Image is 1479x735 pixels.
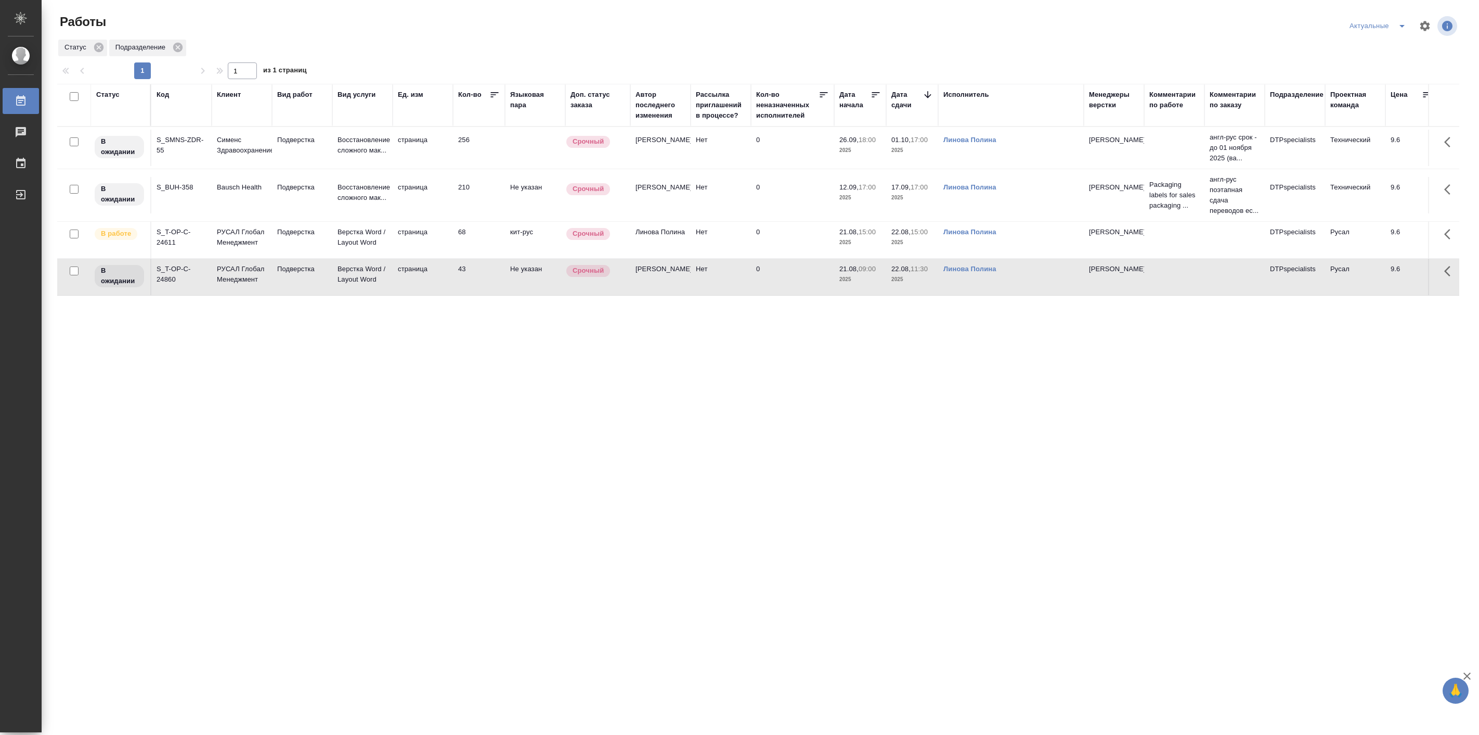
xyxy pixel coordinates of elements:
[217,227,267,248] p: РУСАЛ Глобал Менеджмент
[751,259,834,295] td: 0
[573,184,604,194] p: Срочный
[101,229,131,239] p: В работе
[573,229,604,239] p: Срочный
[1270,90,1324,100] div: Подразделение
[859,228,876,236] p: 15:00
[839,136,859,144] p: 26.09,
[1443,678,1469,704] button: 🙏
[839,265,859,273] p: 21.08,
[157,90,169,100] div: Код
[505,222,565,258] td: кит-рус
[453,259,505,295] td: 43
[1265,222,1325,258] td: DTPspecialists
[1149,90,1199,110] div: Комментарии по работе
[911,228,928,236] p: 15:00
[1438,130,1463,155] button: Здесь прячутся важные кнопки
[691,177,751,213] td: Нет
[891,136,911,144] p: 01.10,
[510,90,560,110] div: Языковая пара
[630,177,691,213] td: [PERSON_NAME]
[453,222,505,258] td: 68
[630,222,691,258] td: Линова Полина
[1210,132,1260,163] p: англ-рус срок - до 01 ноября 2025 (ва...
[570,90,625,110] div: Доп. статус заказа
[1265,177,1325,213] td: DTPspecialists
[691,259,751,295] td: Нет
[157,135,206,156] div: S_SMNS-ZDR-55
[157,182,206,193] div: S_BUH-358
[1325,130,1385,166] td: Технический
[635,90,685,121] div: Автор последнего изменения
[453,177,505,213] td: 210
[338,227,387,248] p: Верстка Word / Layout Word
[1089,227,1139,237] p: [PERSON_NAME]
[1210,174,1260,216] p: англ-рус поэтапная сдача переводов ес...
[839,90,871,110] div: Дата начала
[157,264,206,285] div: S_T-OP-C-24860
[1325,222,1385,258] td: Русал
[1325,259,1385,295] td: Русал
[891,145,933,156] p: 2025
[891,237,933,248] p: 2025
[1385,130,1437,166] td: 9.6
[393,259,453,295] td: страница
[1265,259,1325,295] td: DTPspecialists
[859,183,876,191] p: 17:00
[943,136,996,144] a: Линова Полина
[217,264,267,285] p: РУСАЛ Глобал Менеджмент
[338,264,387,285] p: Верстка Word / Layout Word
[1385,222,1437,258] td: 9.6
[1210,90,1260,110] div: Комментарии по заказу
[277,227,327,237] p: Подверстка
[1437,16,1459,36] span: Посмотреть информацию
[891,274,933,285] p: 2025
[1330,90,1380,110] div: Проектная команда
[277,264,327,274] p: Подверстка
[338,90,376,100] div: Вид услуги
[911,183,928,191] p: 17:00
[911,136,928,144] p: 17:00
[839,237,881,248] p: 2025
[1089,135,1139,145] p: [PERSON_NAME]
[393,177,453,213] td: страница
[277,135,327,145] p: Подверстка
[101,184,138,205] p: В ожидании
[157,227,206,248] div: S_T-OP-C-24611
[393,222,453,258] td: страница
[398,90,423,100] div: Ед. изм
[1438,177,1463,202] button: Здесь прячутся важные кнопки
[751,222,834,258] td: 0
[1089,90,1139,110] div: Менеджеры верстки
[1385,259,1437,295] td: 9.6
[64,42,90,53] p: Статус
[891,228,911,236] p: 22.08,
[505,259,565,295] td: Не указан
[115,42,169,53] p: Подразделение
[751,177,834,213] td: 0
[1447,680,1464,702] span: 🙏
[1385,177,1437,213] td: 9.6
[839,228,859,236] p: 21.08,
[263,64,307,79] span: из 1 страниц
[839,145,881,156] p: 2025
[101,136,138,157] p: В ожидании
[943,90,989,100] div: Исполнитель
[573,265,604,276] p: Срочный
[891,183,911,191] p: 17.09,
[338,182,387,203] p: Восстановление сложного мак...
[94,264,145,288] div: Исполнитель назначен, приступать к работе пока рано
[859,136,876,144] p: 18:00
[691,222,751,258] td: Нет
[696,90,746,121] div: Рассылка приглашений в процессе?
[94,135,145,159] div: Исполнитель назначен, приступать к работе пока рано
[217,182,267,193] p: Bausch Health
[58,40,107,56] div: Статус
[1325,177,1385,213] td: Технический
[839,183,859,191] p: 12.09,
[1149,180,1199,211] p: Packaging labels for sales packaging ...
[891,90,923,110] div: Дата сдачи
[1391,90,1408,100] div: Цена
[751,130,834,166] td: 0
[96,90,120,100] div: Статус
[1438,222,1463,247] button: Здесь прячутся важные кнопки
